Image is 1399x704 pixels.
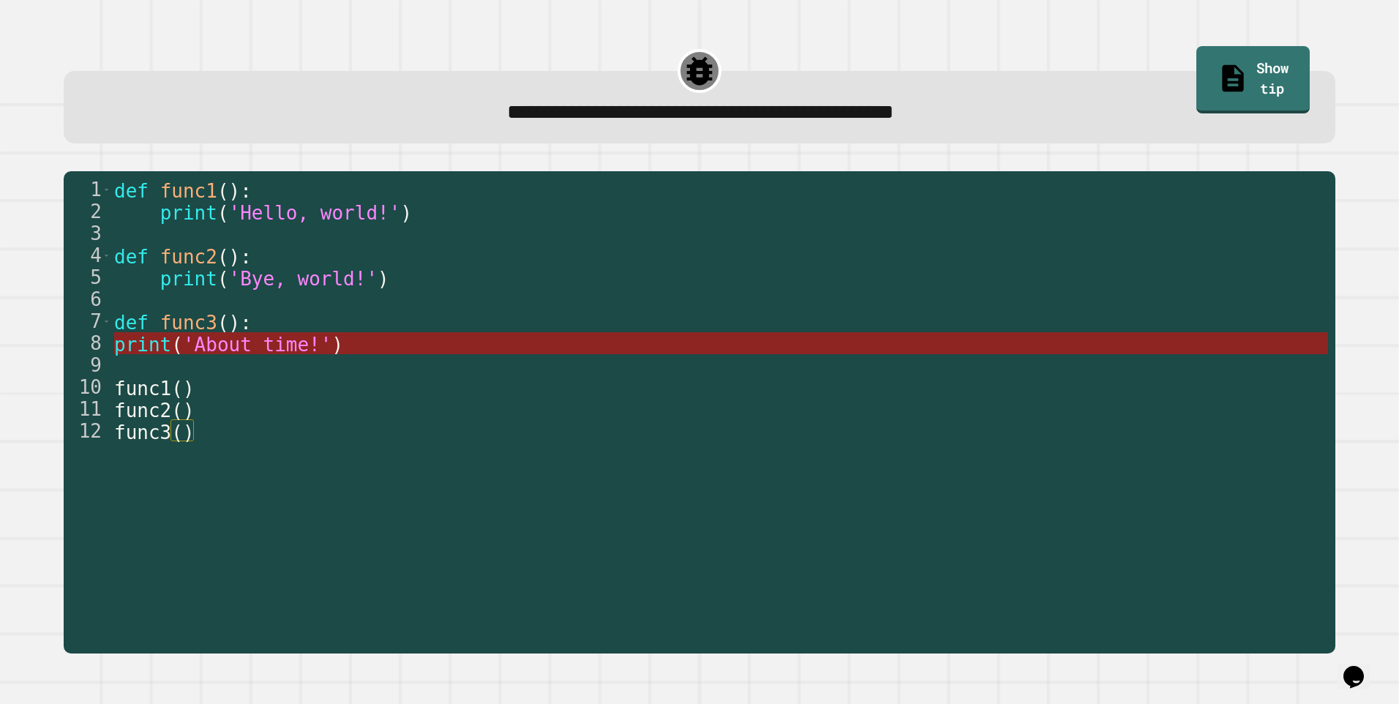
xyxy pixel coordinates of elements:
span: def [114,180,149,202]
span: ( [171,334,183,356]
div: 12 [64,420,111,442]
div: 8 [64,332,111,354]
span: func1 [114,378,171,400]
span: : [240,180,252,202]
div: 1 [64,179,111,201]
span: ) [331,334,343,356]
span: func2 [114,400,171,422]
span: : [240,246,252,268]
iframe: chat widget [1338,645,1384,689]
div: 7 [64,310,111,332]
span: ) [400,202,412,224]
span: Toggle code folding, row 7 [102,310,110,332]
div: 5 [64,266,111,288]
span: : [240,312,252,334]
div: 10 [64,376,111,398]
span: Toggle code folding, rows 1 through 2 [102,179,110,201]
span: func1 [160,180,217,202]
span: def [114,312,149,334]
span: func2 [160,246,217,268]
span: ( [217,246,229,268]
span: 'About time!' [183,334,332,356]
div: 11 [64,398,111,420]
span: ( [217,180,229,202]
a: Show tip [1196,46,1310,113]
span: func3 [160,312,217,334]
span: 'Hello, world!' [228,202,400,224]
div: 3 [64,222,111,244]
span: ) [228,246,240,268]
div: 6 [64,288,111,310]
span: ( [171,422,183,443]
span: ( [217,268,229,290]
span: print [160,268,217,290]
span: print [160,202,217,224]
span: print [114,334,171,356]
span: ) [378,268,389,290]
span: ) [183,378,195,400]
span: ( [171,378,183,400]
span: ) [183,422,195,443]
span: func3 [114,422,171,443]
span: 'Bye, world!' [228,268,378,290]
span: ) [228,312,240,334]
span: ( [217,202,229,224]
div: 2 [64,201,111,222]
div: 9 [64,354,111,376]
span: ) [228,180,240,202]
span: ( [171,400,183,422]
span: Toggle code folding, rows 4 through 5 [102,244,110,266]
span: ) [183,400,195,422]
div: 4 [64,244,111,266]
span: ( [217,312,229,334]
span: def [114,246,149,268]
